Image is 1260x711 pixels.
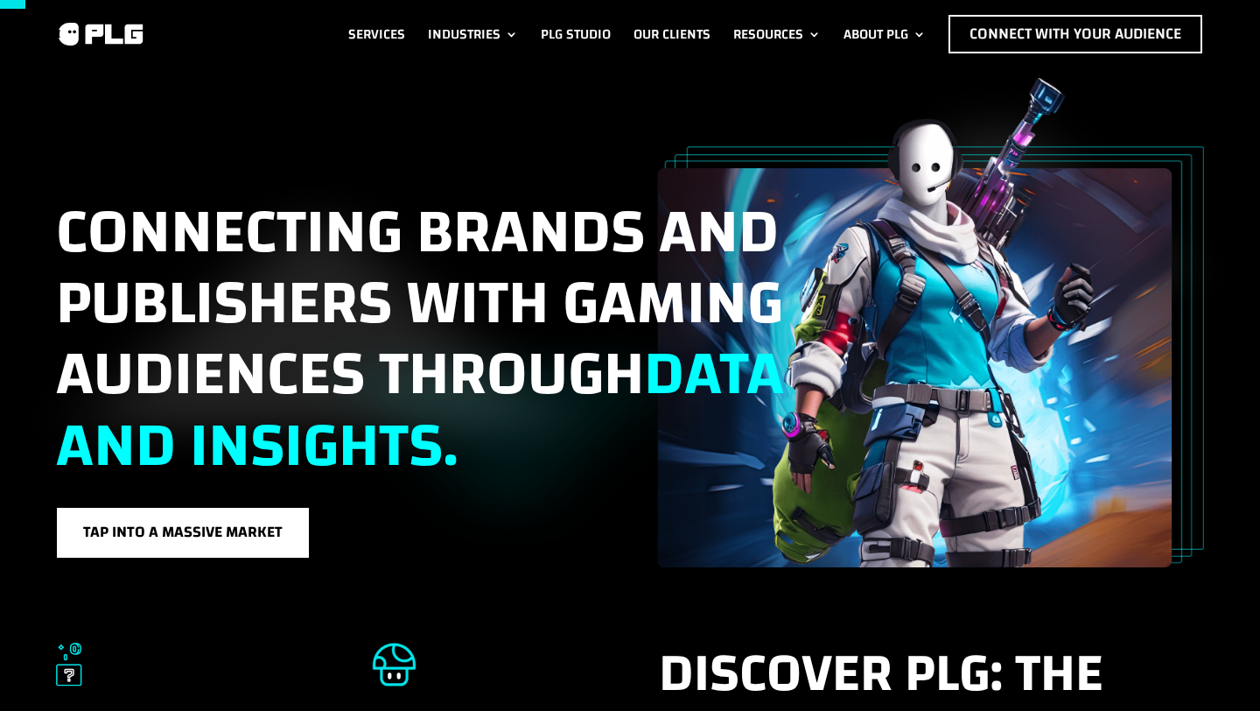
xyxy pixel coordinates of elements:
a: Services [348,15,405,53]
a: About PLG [843,15,926,53]
span: Connecting brands and publishers with gaming audiences through [56,174,784,503]
a: Our Clients [633,15,710,53]
a: Industries [428,15,518,53]
img: Brand Synergy [56,643,82,686]
a: Resources [733,15,821,53]
span: data and insights. [56,316,784,503]
a: Tap into a massive market [56,507,310,559]
iframe: Chat Widget [1172,627,1260,711]
a: PLG Studio [541,15,611,53]
a: Connect with Your Audience [948,15,1202,53]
